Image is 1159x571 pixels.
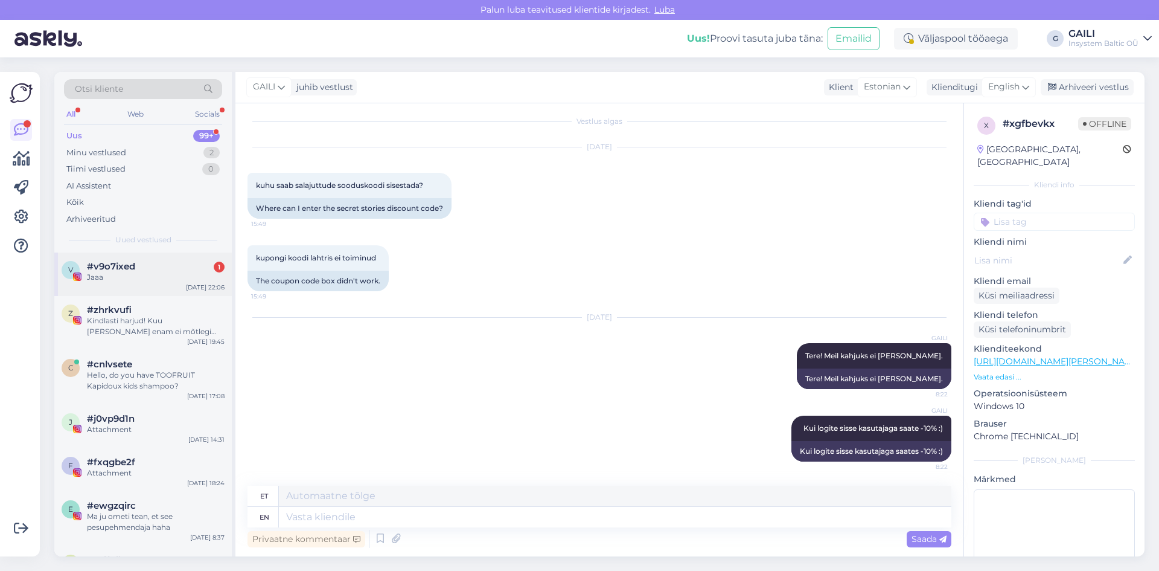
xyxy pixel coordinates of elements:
[894,28,1018,50] div: Väljaspool tööaega
[974,372,1135,382] p: Vaata edasi ...
[87,424,225,435] div: Attachment
[87,261,135,272] span: #v9o7ixed
[187,392,225,401] div: [DATE] 17:08
[1068,29,1152,48] a: GAILIInsystem Baltic OÜ
[125,106,146,122] div: Web
[87,272,225,283] div: Jaaa
[974,356,1140,367] a: [URL][DOMAIN_NAME][PERSON_NAME]
[1068,29,1138,39] div: GAILI
[1068,39,1138,48] div: Insystem Baltic OÜ
[87,468,225,479] div: Attachment
[974,179,1135,190] div: Kliendi info
[186,283,225,292] div: [DATE] 22:06
[87,555,127,566] span: #zylfolld
[87,315,225,337] div: Kindlasti harjud! Kuu [PERSON_NAME] enam ei mõtlegi selle [PERSON_NAME] jutustad.
[68,505,73,514] span: e
[912,534,947,544] span: Saada
[791,441,951,462] div: Kui logite sisse kasutajaga saates -10% :)
[974,198,1135,210] p: Kliendi tag'id
[984,121,989,130] span: x
[253,80,275,94] span: GAILI
[193,106,222,122] div: Socials
[247,198,452,219] div: Where can I enter the secret stories discount code?
[1047,30,1064,47] div: G
[864,80,901,94] span: Estonian
[190,533,225,542] div: [DATE] 8:37
[256,253,376,262] span: kupongi koodi lahtris ei toiminud
[797,369,951,389] div: Tere! Meil kahjuks ei [PERSON_NAME].
[974,400,1135,413] p: Windows 10
[974,213,1135,231] input: Lisa tag
[1078,117,1131,131] span: Offline
[68,309,73,318] span: z
[974,321,1071,338] div: Küsi telefoninumbrit
[1041,79,1134,95] div: Arhiveeri vestlus
[187,337,225,346] div: [DATE] 19:45
[977,143,1123,169] div: [GEOGRAPHIC_DATA], [GEOGRAPHIC_DATA]
[974,455,1135,466] div: [PERSON_NAME]
[803,424,943,433] span: Kui logite sisse kasutajaga saate -10% :)
[824,81,854,94] div: Klient
[247,141,951,152] div: [DATE]
[247,531,365,547] div: Privaatne kommentaar
[214,262,225,273] div: 1
[974,236,1135,248] p: Kliendi nimi
[260,507,269,527] div: en
[64,106,78,122] div: All
[68,461,73,470] span: f
[251,219,296,228] span: 15:49
[687,31,823,46] div: Proovi tasuta juba täna:
[10,82,33,105] img: Askly Logo
[292,81,353,94] div: juhib vestlust
[87,359,132,370] span: #cnlvsete
[902,390,948,399] span: 8:22
[69,418,72,427] span: j
[902,462,948,471] span: 8:22
[188,435,225,444] div: [DATE] 14:31
[974,254,1121,267] input: Lisa nimi
[66,163,126,175] div: Tiimi vestlused
[927,81,978,94] div: Klienditugi
[974,473,1135,486] p: Märkmed
[974,418,1135,430] p: Brauser
[247,271,389,291] div: The coupon code box didn't work.
[68,363,74,372] span: c
[256,181,423,190] span: kuhu saab salajuttude sooduskoodi sisestada?
[251,292,296,301] span: 15:49
[828,27,880,50] button: Emailid
[68,265,73,274] span: v
[87,370,225,392] div: Hello, do you have TOOFRUIT Kapidoux kids shampoo?
[87,457,135,468] span: #fxqgbe2f
[87,500,136,511] span: #ewgzqirc
[902,334,948,343] span: GAILI
[87,305,132,315] span: #zhrkvufi
[203,147,220,159] div: 2
[87,511,225,533] div: Ma ju ometi tean, et see pesupehmendaja haha
[260,486,268,506] div: et
[66,130,82,142] div: Uus
[687,33,710,44] b: Uus!
[115,234,171,245] span: Uued vestlused
[974,387,1135,400] p: Operatsioonisüsteem
[651,4,678,15] span: Luba
[974,309,1135,321] p: Kliendi telefon
[247,116,951,127] div: Vestlus algas
[66,213,116,225] div: Arhiveeritud
[974,343,1135,355] p: Klienditeekond
[1003,117,1078,131] div: # xgfbevkx
[66,147,126,159] div: Minu vestlused
[247,312,951,323] div: [DATE]
[193,130,220,142] div: 99+
[974,430,1135,443] p: Chrome [TECHNICAL_ID]
[902,406,948,415] span: GAILI
[87,413,135,424] span: #j0vp9d1n
[805,351,943,360] span: Tere! Meil kahjuks ei [PERSON_NAME].
[66,180,111,192] div: AI Assistent
[974,275,1135,288] p: Kliendi email
[187,479,225,488] div: [DATE] 18:24
[66,196,84,208] div: Kõik
[75,83,123,95] span: Otsi kliente
[202,163,220,175] div: 0
[988,80,1020,94] span: English
[974,288,1059,304] div: Küsi meiliaadressi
